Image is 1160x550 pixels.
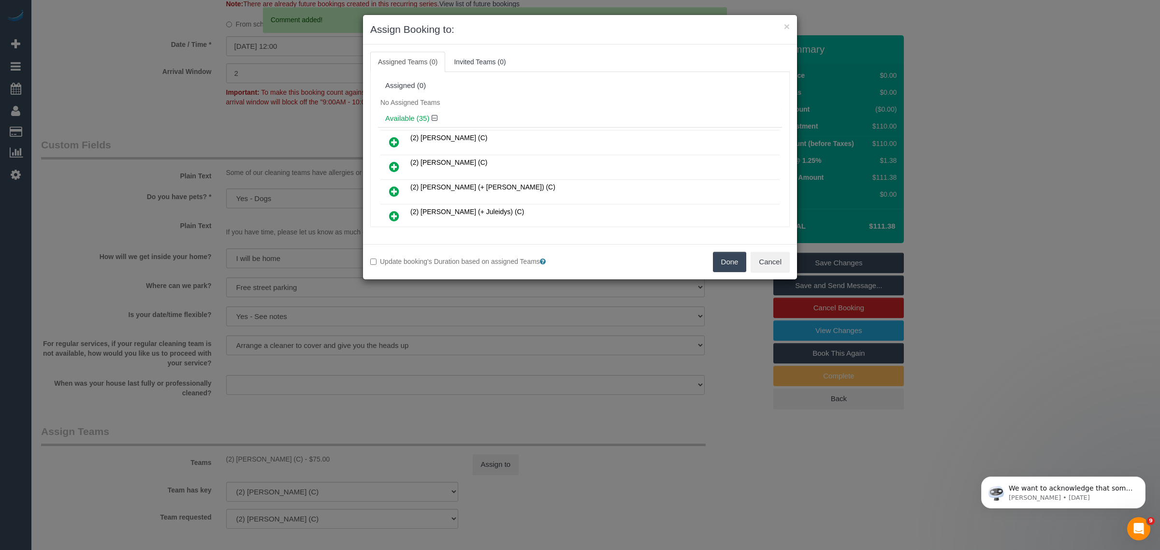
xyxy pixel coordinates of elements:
[784,21,790,31] button: ×
[370,259,377,265] input: Update booking's Duration based on assigned Teams
[713,252,747,272] button: Done
[370,22,790,37] h3: Assign Booking to:
[410,183,555,191] span: (2) [PERSON_NAME] (+ [PERSON_NAME]) (C)
[370,257,573,266] label: Update booking's Duration based on assigned Teams
[1147,517,1155,525] span: 9
[42,28,166,160] span: We want to acknowledge that some users may be experiencing lag or slower performance in our softw...
[380,99,440,106] span: No Assigned Teams
[410,134,487,142] span: (2) [PERSON_NAME] (C)
[446,52,513,72] a: Invited Teams (0)
[385,82,775,90] div: Assigned (0)
[751,252,790,272] button: Cancel
[42,37,167,46] p: Message from Ellie, sent 5d ago
[385,115,775,123] h4: Available (35)
[370,52,445,72] a: Assigned Teams (0)
[410,208,524,216] span: (2) [PERSON_NAME] (+ Juleidys) (C)
[1127,517,1150,540] iframe: Intercom live chat
[410,159,487,166] span: (2) [PERSON_NAME] (C)
[967,456,1160,524] iframe: Intercom notifications message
